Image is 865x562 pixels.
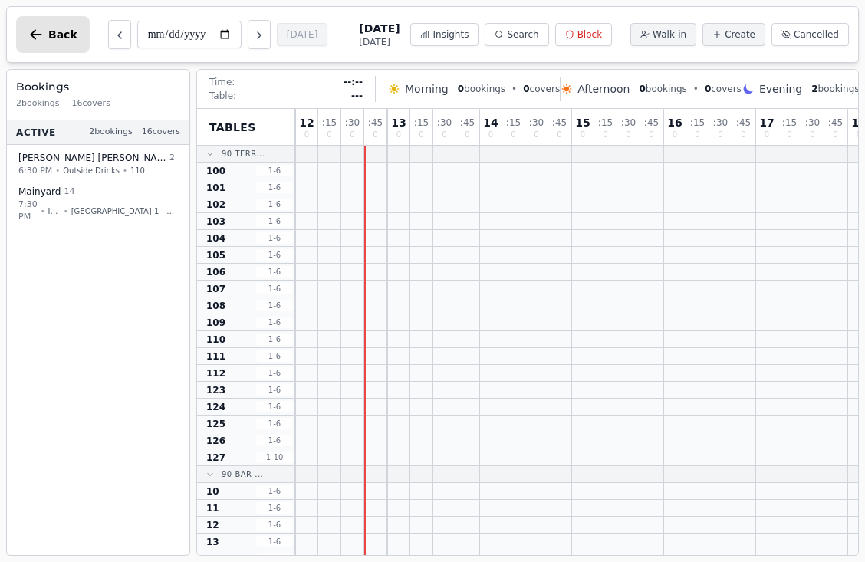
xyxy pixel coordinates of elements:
[10,180,186,229] button: Mainyard 147:30 PM•Inside Drinks•[GEOGRAPHIC_DATA] 1 - C, [GEOGRAPHIC_DATA] 2 - S, [GEOGRAPHIC_DA...
[322,118,337,127] span: : 15
[206,199,225,211] span: 102
[344,76,363,88] span: --:--
[581,131,585,139] span: 0
[206,249,225,261] span: 105
[206,536,219,548] span: 13
[458,83,505,95] span: bookings
[206,215,225,228] span: 103
[256,452,293,463] span: 1 - 10
[345,118,360,127] span: : 30
[63,165,120,176] span: Outside Drinks
[256,317,293,328] span: 1 - 6
[577,81,630,97] span: Afternoon
[206,334,225,346] span: 110
[256,334,293,345] span: 1 - 6
[256,401,293,412] span: 1 - 6
[222,468,263,480] span: 90 Bar ...
[256,266,293,278] span: 1 - 6
[256,283,293,294] span: 1 - 6
[794,28,839,41] span: Cancelled
[206,485,219,498] span: 10
[368,118,383,127] span: : 45
[485,23,548,46] button: Search
[256,199,293,210] span: 1 - 6
[458,84,464,94] span: 0
[256,418,293,429] span: 1 - 6
[206,300,225,312] span: 108
[442,131,446,139] span: 0
[206,232,225,245] span: 104
[811,83,859,95] span: bookings
[577,28,602,41] span: Block
[432,28,469,41] span: Insights
[705,84,711,94] span: 0
[256,536,293,547] span: 1 - 6
[805,118,820,127] span: : 30
[741,131,745,139] span: 0
[256,502,293,514] span: 1 - 6
[41,205,45,216] span: •
[534,131,538,139] span: 0
[483,117,498,128] span: 14
[555,23,612,46] button: Block
[108,20,131,49] button: Previous day
[256,384,293,396] span: 1 - 6
[130,165,145,176] span: 110
[256,435,293,446] span: 1 - 6
[256,300,293,311] span: 1 - 6
[405,81,449,97] span: Morning
[705,83,742,95] span: covers
[523,84,529,94] span: 0
[350,131,354,139] span: 0
[695,131,699,139] span: 0
[209,120,256,135] span: Tables
[653,28,686,41] span: Walk-in
[123,165,127,176] span: •
[391,117,406,128] span: 13
[256,485,293,497] span: 1 - 6
[248,20,271,49] button: Next day
[206,165,225,177] span: 100
[782,118,797,127] span: : 15
[18,198,38,223] span: 7:30 PM
[256,165,293,176] span: 1 - 6
[359,36,400,48] span: [DATE]
[857,131,861,139] span: 0
[327,131,331,139] span: 0
[277,23,328,46] button: [DATE]
[507,28,538,41] span: Search
[48,205,61,216] span: Inside Drinks
[529,118,544,127] span: : 30
[206,350,225,363] span: 111
[256,182,293,193] span: 1 - 6
[690,118,705,127] span: : 15
[552,118,567,127] span: : 45
[759,117,774,128] span: 17
[16,16,90,53] button: Back
[10,146,186,182] button: [PERSON_NAME] [PERSON_NAME]26:30 PM•Outside Drinks•110
[644,118,659,127] span: : 45
[206,452,225,464] span: 127
[206,182,225,194] span: 101
[649,131,653,139] span: 0
[256,519,293,531] span: 1 - 6
[603,131,607,139] span: 0
[209,76,235,88] span: Time:
[419,131,423,139] span: 0
[18,186,61,198] span: Mainyard
[64,205,68,216] span: •
[811,84,817,94] span: 2
[256,249,293,261] span: 1 - 6
[765,131,769,139] span: 0
[410,23,479,46] button: Insights
[206,384,225,396] span: 123
[506,118,521,127] span: : 15
[437,118,452,127] span: : 30
[626,131,630,139] span: 0
[718,131,722,139] span: 0
[206,317,225,329] span: 109
[667,117,682,128] span: 16
[206,519,219,531] span: 12
[810,131,814,139] span: 0
[373,131,377,139] span: 0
